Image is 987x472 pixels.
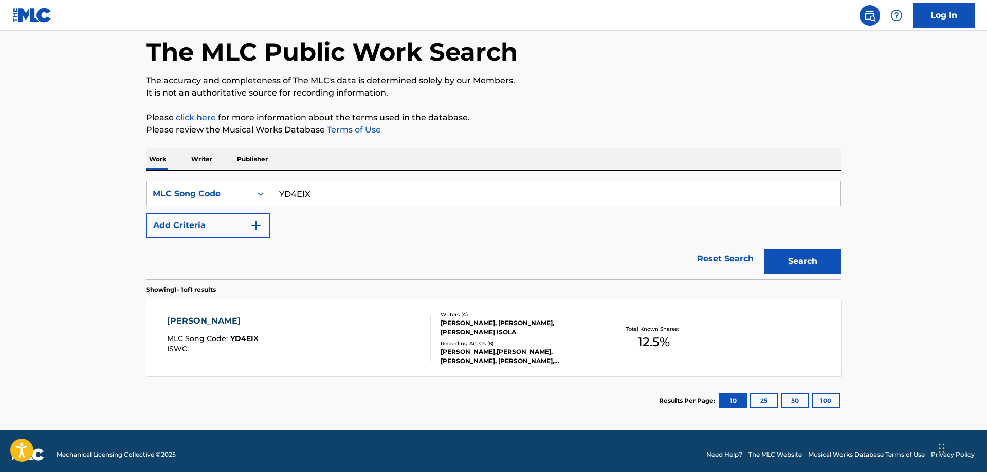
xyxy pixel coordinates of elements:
p: Results Per Page: [659,396,718,405]
div: Help [886,5,907,26]
p: It is not an authoritative source for recording information. [146,87,841,99]
a: Terms of Use [325,125,381,135]
div: [PERSON_NAME] [167,315,259,327]
div: [PERSON_NAME],[PERSON_NAME], [PERSON_NAME], [PERSON_NAME], [PERSON_NAME], [PERSON_NAME] & [PERSON... [441,347,596,366]
span: ISWC : [167,344,191,353]
button: Add Criteria [146,213,270,238]
p: Please review the Musical Works Database [146,124,841,136]
form: Search Form [146,181,841,279]
button: 10 [719,393,747,408]
a: click here [176,112,216,122]
iframe: Chat Widget [936,423,987,472]
p: Work [146,148,170,170]
p: Total Known Shares: [626,325,681,333]
p: Please for more information about the terms used in the database. [146,111,841,124]
div: Drag [939,433,945,464]
img: MLC Logo [12,8,52,23]
span: YD4EIX [230,334,259,343]
div: Writers ( 4 ) [441,311,596,318]
button: Search [764,249,841,274]
button: 50 [781,393,809,408]
p: Writer [188,148,215,170]
a: The MLC Website [748,450,802,459]
div: [PERSON_NAME], [PERSON_NAME], [PERSON_NAME] ISOLA [441,318,596,337]
div: Recording Artists ( 8 ) [441,339,596,347]
span: 12.5 % [638,333,670,351]
a: Public Search [860,5,880,26]
img: search [864,9,876,22]
a: Musical Works Database Terms of Use [808,450,925,459]
a: Need Help? [706,450,742,459]
a: Log In [913,3,975,28]
img: 9d2ae6d4665cec9f34b9.svg [250,219,262,232]
h1: The MLC Public Work Search [146,36,518,67]
span: MLC Song Code : [167,334,230,343]
a: Reset Search [692,248,759,270]
button: 25 [750,393,778,408]
a: [PERSON_NAME]MLC Song Code:YD4EIXISWC:Writers (4)[PERSON_NAME], [PERSON_NAME], [PERSON_NAME] ISOL... [146,299,841,376]
a: Privacy Policy [931,450,975,459]
p: Showing 1 - 1 of 1 results [146,285,216,294]
img: help [890,9,903,22]
span: Mechanical Licensing Collective © 2025 [57,450,176,459]
p: Publisher [234,148,271,170]
div: MLC Song Code [153,187,245,200]
p: The accuracy and completeness of The MLC's data is determined solely by our Members. [146,74,841,87]
button: 100 [812,393,840,408]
